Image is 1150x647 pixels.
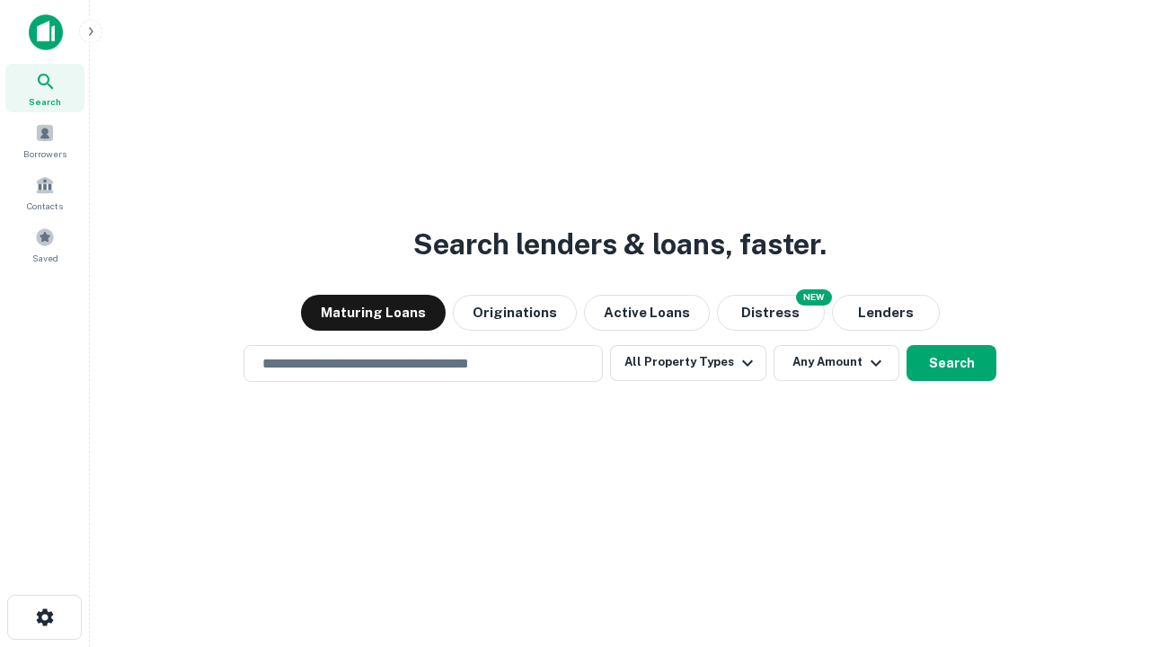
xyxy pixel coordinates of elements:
iframe: Chat Widget [1060,446,1150,532]
span: Borrowers [23,146,66,161]
button: Search distressed loans with lien and other non-mortgage details. [717,295,825,331]
span: Contacts [27,199,63,213]
button: Lenders [832,295,940,331]
button: Maturing Loans [301,295,446,331]
button: Active Loans [584,295,710,331]
span: Saved [32,251,58,265]
a: Search [5,64,84,112]
button: Any Amount [774,345,899,381]
button: Search [907,345,996,381]
button: All Property Types [610,345,766,381]
div: NEW [796,289,832,306]
button: Originations [453,295,577,331]
a: Saved [5,220,84,269]
a: Contacts [5,168,84,217]
h3: Search lenders & loans, faster. [413,223,827,266]
a: Borrowers [5,116,84,164]
img: capitalize-icon.png [29,14,63,50]
span: Search [29,94,61,109]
